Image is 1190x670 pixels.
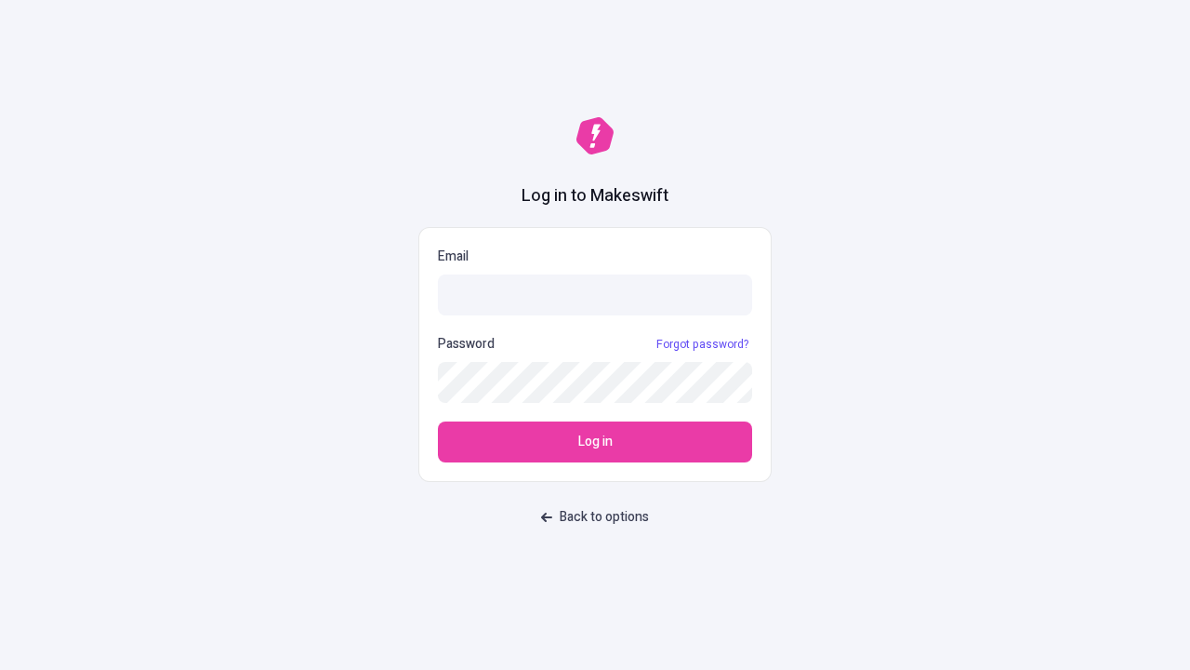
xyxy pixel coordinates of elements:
[438,422,752,462] button: Log in
[560,507,649,528] span: Back to options
[578,432,613,452] span: Log in
[530,501,660,534] button: Back to options
[438,247,752,267] p: Email
[522,184,668,208] h1: Log in to Makeswift
[653,337,752,352] a: Forgot password?
[438,275,752,315] input: Email
[438,334,495,355] p: Password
